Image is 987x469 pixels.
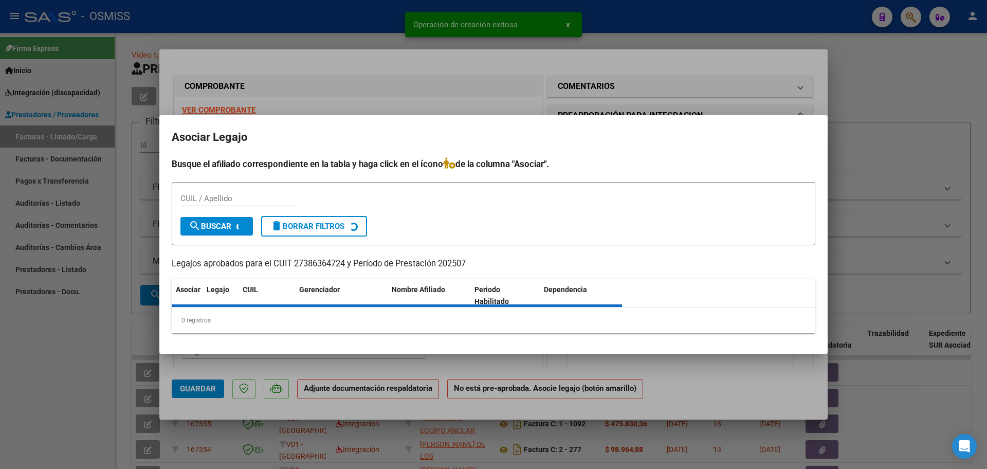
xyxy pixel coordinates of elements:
[176,285,200,294] span: Asociar
[261,216,367,237] button: Borrar Filtros
[270,222,344,231] span: Borrar Filtros
[388,279,470,313] datatable-header-cell: Nombre Afiliado
[540,279,623,313] datatable-header-cell: Dependencia
[474,285,509,305] span: Periodo Habilitado
[203,279,239,313] datatable-header-cell: Legajo
[172,157,815,171] h4: Busque el afiliado correspondiente en la tabla y haga click en el ícono de la columna "Asociar".
[172,258,815,270] p: Legajos aprobados para el CUIT 27386364724 y Período de Prestación 202507
[470,279,540,313] datatable-header-cell: Periodo Habilitado
[207,285,229,294] span: Legajo
[299,285,340,294] span: Gerenciador
[189,220,201,232] mat-icon: search
[239,279,295,313] datatable-header-cell: CUIL
[172,128,815,147] h2: Asociar Legajo
[952,434,977,459] div: Open Intercom Messenger
[172,279,203,313] datatable-header-cell: Asociar
[180,217,253,236] button: Buscar
[270,220,283,232] mat-icon: delete
[172,308,815,333] div: 0 registros
[544,285,587,294] span: Dependencia
[392,285,445,294] span: Nombre Afiliado
[295,279,388,313] datatable-header-cell: Gerenciador
[243,285,258,294] span: CUIL
[189,222,231,231] span: Buscar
